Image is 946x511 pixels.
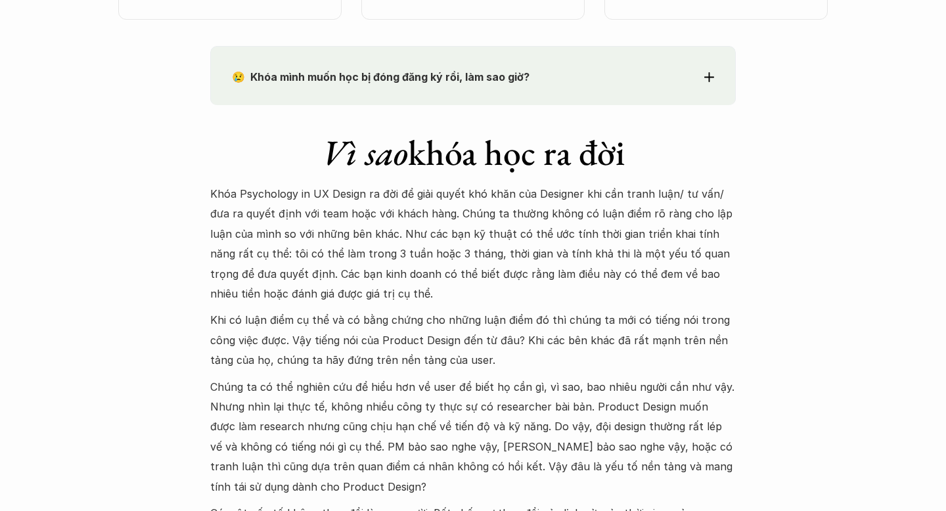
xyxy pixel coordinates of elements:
p: Khi có luận điểm cụ thể và có bằng chứng cho những luận điểm đó thì chúng ta mới có tiếng nói tro... [210,310,736,370]
h1: khóa học ra đời [210,131,736,174]
em: Vì sao [322,129,408,175]
strong: 😢 Khóa mình muốn học bị đóng đăng ký rồi, làm sao giờ? [232,70,529,83]
p: Chúng ta có thể nghiên cứu để hiểu hơn về user để biết họ cần gì, vì sao, bao nhiêu người cần như... [210,377,736,497]
p: Khóa Psychology in UX Design ra đời để giải quyết khó khăn của Designer khi cần tranh luận/ tư vấ... [210,184,736,303]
